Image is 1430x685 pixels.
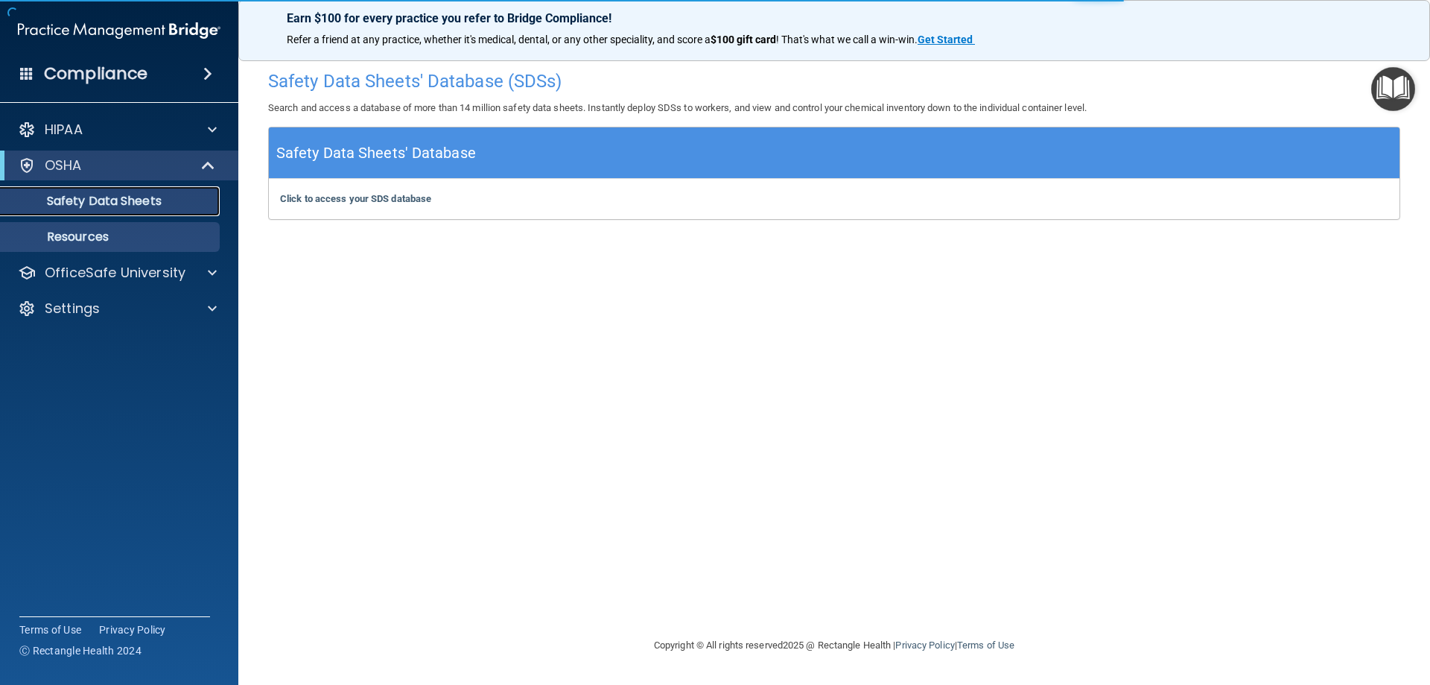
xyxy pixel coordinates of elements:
[18,16,220,45] img: PMB logo
[45,264,185,282] p: OfficeSafe University
[776,34,918,45] span: ! That's what we call a win-win.
[45,157,82,174] p: OSHA
[10,194,213,209] p: Safety Data Sheets
[10,230,213,244] p: Resources
[44,63,147,84] h4: Compliance
[18,157,216,174] a: OSHA
[18,300,217,318] a: Settings
[45,121,83,139] p: HIPAA
[19,622,81,637] a: Terms of Use
[268,99,1400,117] p: Search and access a database of more than 14 million safety data sheets. Instantly deploy SDSs to...
[1371,67,1415,111] button: Open Resource Center
[18,264,217,282] a: OfficeSafe University
[918,34,975,45] a: Get Started
[562,622,1106,669] div: Copyright © All rights reserved 2025 @ Rectangle Health | |
[280,193,431,204] a: Click to access your SDS database
[957,640,1014,651] a: Terms of Use
[918,34,973,45] strong: Get Started
[99,622,166,637] a: Privacy Policy
[45,300,100,318] p: Settings
[276,140,476,166] h5: Safety Data Sheets' Database
[711,34,776,45] strong: $100 gift card
[268,72,1400,91] h4: Safety Data Sheets' Database (SDSs)
[287,11,1382,25] p: Earn $100 for every practice you refer to Bridge Compliance!
[287,34,711,45] span: Refer a friend at any practice, whether it's medical, dental, or any other speciality, and score a
[895,640,954,651] a: Privacy Policy
[19,643,142,658] span: Ⓒ Rectangle Health 2024
[18,121,217,139] a: HIPAA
